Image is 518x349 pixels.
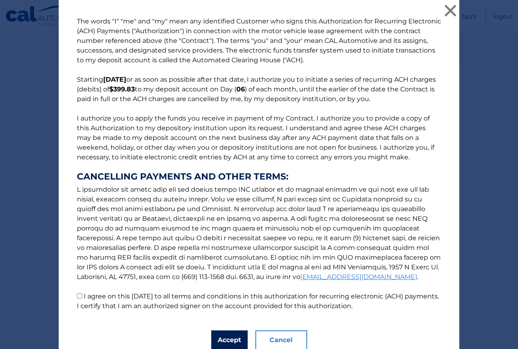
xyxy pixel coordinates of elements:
b: $399.83 [109,85,135,93]
strong: CANCELLING PAYMENTS AND OTHER TERMS: [77,172,441,182]
b: 06 [236,85,245,93]
a: [EMAIL_ADDRESS][DOMAIN_NAME] [300,273,417,281]
label: I agree on this [DATE] to all terms and conditions in this authorization for recurring electronic... [77,292,439,310]
button: × [442,2,459,19]
b: [DATE] [103,76,126,83]
p: The words "I" "me" and "my" mean any identified Customer who signs this Authorization for Recurri... [69,17,449,311]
